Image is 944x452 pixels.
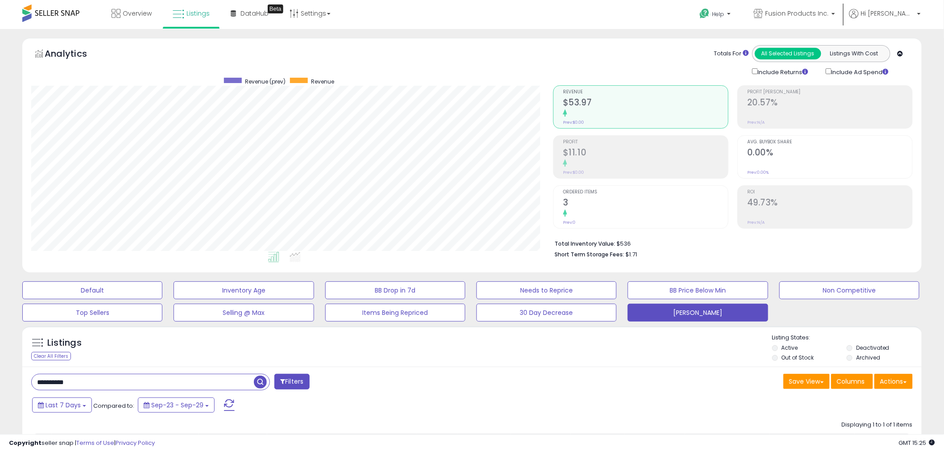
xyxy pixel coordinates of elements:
[563,220,576,225] small: Prev: 0
[628,281,768,299] button: BB Price Below Min
[692,1,740,29] a: Help
[755,48,821,59] button: All Selected Listings
[783,374,830,389] button: Save View
[563,140,728,145] span: Profit
[842,421,913,429] div: Displaying 1 to 1 of 1 items
[476,281,617,299] button: Needs to Reprice
[772,334,922,342] p: Listing States:
[563,90,728,95] span: Revenue
[325,304,465,322] button: Items Being Repriced
[821,48,887,59] button: Listings With Cost
[22,304,162,322] button: Top Sellers
[563,97,728,109] h2: $53.97
[699,8,710,19] i: Get Help
[782,354,814,361] label: Out of Stock
[174,281,314,299] button: Inventory Age
[563,147,728,159] h2: $11.10
[555,240,615,247] b: Total Inventory Value:
[476,304,617,322] button: 30 Day Decrease
[628,304,768,322] button: [PERSON_NAME]
[747,140,912,145] span: Avg. Buybox Share
[76,439,114,447] a: Terms of Use
[625,250,637,259] span: $1.71
[747,90,912,95] span: Profit [PERSON_NAME]
[555,251,624,258] b: Short Term Storage Fees:
[186,9,210,18] span: Listings
[174,304,314,322] button: Selling @ Max
[782,344,798,352] label: Active
[555,238,906,248] li: $536
[563,197,728,209] h2: 3
[116,439,155,447] a: Privacy Policy
[849,9,921,29] a: Hi [PERSON_NAME]
[563,170,584,175] small: Prev: $0.00
[874,374,913,389] button: Actions
[856,344,890,352] label: Deactivated
[268,4,283,13] div: Tooltip anchor
[138,398,215,413] button: Sep-23 - Sep-29
[712,10,725,18] span: Help
[32,398,92,413] button: Last 7 Days
[46,401,81,410] span: Last 7 Days
[747,147,912,159] h2: 0.00%
[274,374,309,389] button: Filters
[93,402,134,410] span: Compared to:
[311,78,334,85] span: Revenue
[45,47,104,62] h5: Analytics
[766,9,829,18] span: Fusion Products Inc.
[31,352,71,360] div: Clear All Filters
[779,281,919,299] button: Non Competitive
[745,67,819,76] div: Include Returns
[747,190,912,195] span: ROI
[245,78,286,85] span: Revenue (prev)
[747,170,769,175] small: Prev: 0.00%
[123,9,152,18] span: Overview
[9,439,155,448] div: seller snap | |
[819,67,903,76] div: Include Ad Spend
[563,120,584,125] small: Prev: $0.00
[747,220,765,225] small: Prev: N/A
[837,377,865,386] span: Columns
[240,9,269,18] span: DataHub
[856,354,880,361] label: Archived
[563,190,728,195] span: Ordered Items
[325,281,465,299] button: BB Drop in 7d
[899,439,935,447] span: 2025-10-7 15:25 GMT
[861,9,915,18] span: Hi [PERSON_NAME]
[831,374,873,389] button: Columns
[747,97,912,109] h2: 20.57%
[9,439,41,447] strong: Copyright
[47,337,82,349] h5: Listings
[747,197,912,209] h2: 49.73%
[714,50,749,58] div: Totals For
[22,281,162,299] button: Default
[151,401,203,410] span: Sep-23 - Sep-29
[747,120,765,125] small: Prev: N/A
